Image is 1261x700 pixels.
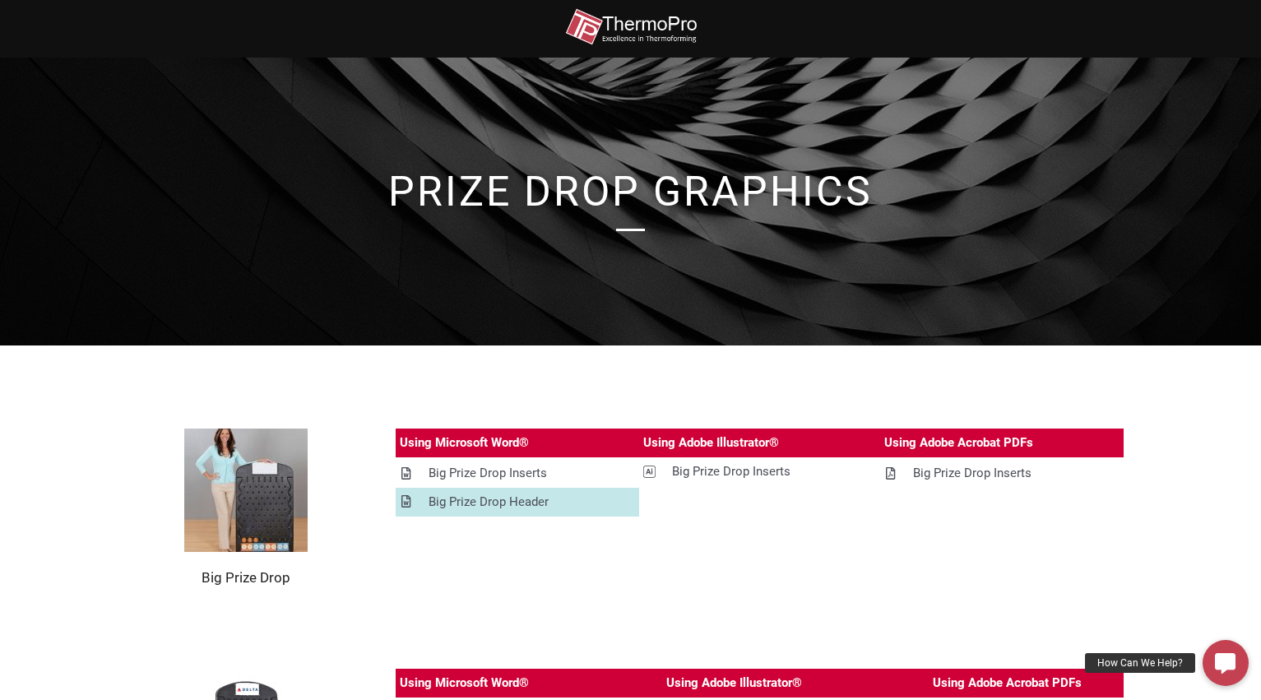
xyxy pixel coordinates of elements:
[137,568,355,586] h2: Big Prize Drop
[162,171,1100,212] h1: Prize Drop Graphics
[913,463,1032,484] div: Big Prize Drop Inserts
[565,8,697,45] img: thermopro-logo-non-iso
[400,673,529,693] div: Using Microsoft Word®
[396,459,639,488] a: Big Prize Drop Inserts
[880,459,1124,488] a: Big Prize Drop Inserts
[643,433,779,453] div: Using Adobe Illustrator®
[884,433,1033,453] div: Using Adobe Acrobat PDFs
[639,457,880,486] a: Big Prize Drop Inserts
[933,673,1082,693] div: Using Adobe Acrobat PDFs
[396,488,639,517] a: Big Prize Drop Header
[672,461,790,482] div: Big Prize Drop Inserts
[666,673,802,693] div: Using Adobe Illustrator®
[1085,653,1195,673] div: How Can We Help?
[429,463,547,484] div: Big Prize Drop Inserts
[400,433,529,453] div: Using Microsoft Word®
[429,492,549,512] div: Big Prize Drop Header
[1203,640,1249,686] a: How Can We Help?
